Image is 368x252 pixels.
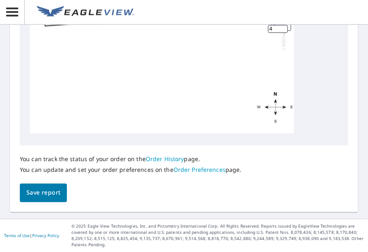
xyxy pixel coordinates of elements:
[4,233,30,239] a: Terms of Use
[37,6,134,19] img: EV Logo
[20,184,67,202] button: Save report
[32,233,59,239] a: Privacy Policy
[26,188,60,198] span: Save report
[20,166,242,174] p: You can update and set your order preferences on the page.
[32,1,139,24] a: EV Logo
[146,155,184,163] a: Order History
[20,156,242,163] p: You can track the status of your order on the page.
[71,223,364,248] p: © 2025 Eagle View Technologies, Inc. and Pictometry International Corp. All Rights Reserved. Repo...
[173,166,226,174] a: Order Preferences
[4,233,59,238] p: |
